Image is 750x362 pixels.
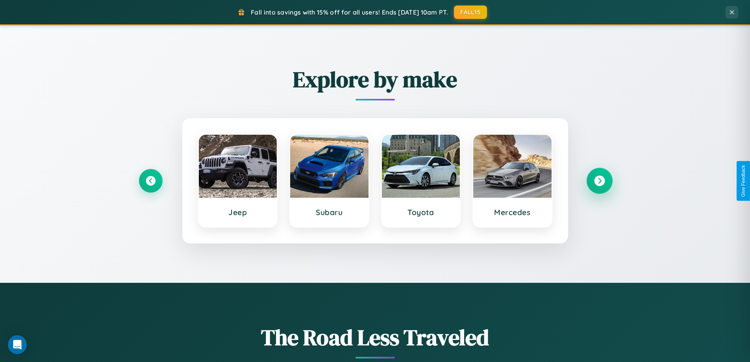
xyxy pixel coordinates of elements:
[741,165,746,197] div: Give Feedback
[8,335,27,354] div: Open Intercom Messenger
[390,208,452,217] h3: Toyota
[298,208,361,217] h3: Subaru
[481,208,544,217] h3: Mercedes
[454,6,487,19] button: FALL15
[139,322,611,353] h1: The Road Less Traveled
[207,208,269,217] h3: Jeep
[139,64,611,95] h2: Explore by make
[251,8,448,16] span: Fall into savings with 15% off for all users! Ends [DATE] 10am PT.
